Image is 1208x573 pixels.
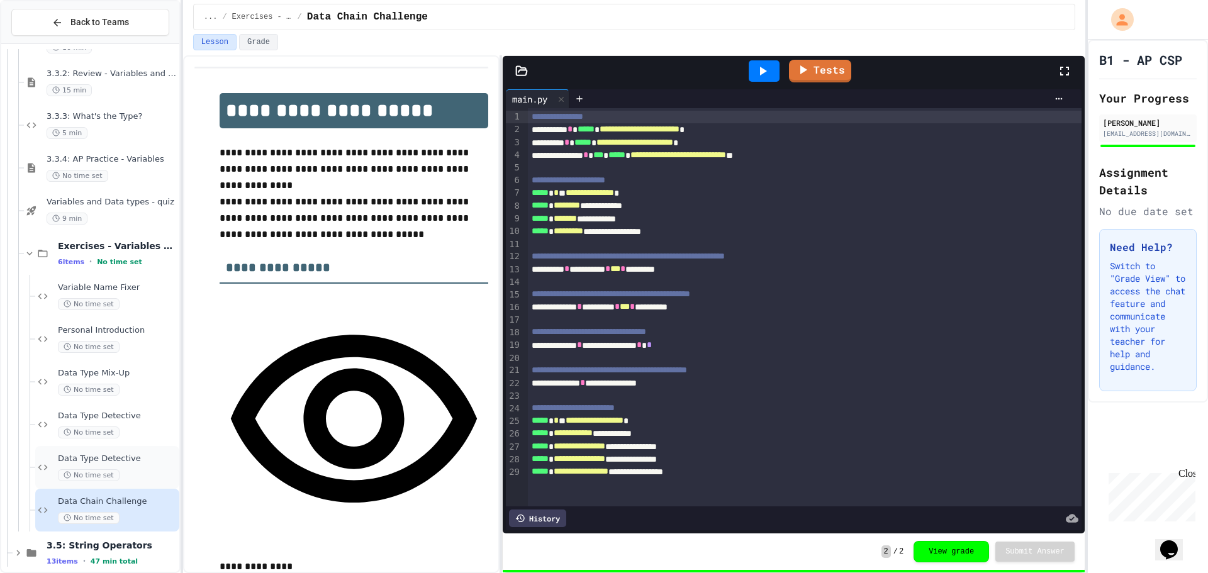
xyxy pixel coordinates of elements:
div: 16 [506,301,522,314]
span: 13 items [47,557,78,565]
div: No due date set [1099,204,1197,219]
span: Data Type Detective [58,453,177,464]
div: 23 [506,390,522,403]
a: Tests [789,60,851,82]
div: 5 [506,162,522,174]
span: • [89,257,92,267]
div: 9 [506,213,522,225]
p: Switch to "Grade View" to access the chat feature and communicate with your teacher for help and ... [1110,260,1186,373]
span: Data Chain Challenge [58,496,177,507]
span: 6 items [58,258,84,266]
span: No time set [58,426,120,438]
div: [EMAIL_ADDRESS][DOMAIN_NAME] [1103,129,1193,138]
span: No time set [58,341,120,353]
div: 14 [506,276,522,289]
span: Data Type Detective [58,411,177,421]
div: My Account [1098,5,1137,34]
span: No time set [58,469,120,481]
div: 22 [506,377,522,390]
span: No time set [58,298,120,310]
div: 19 [506,339,522,352]
span: Data Type Mix-Up [58,368,177,379]
div: 25 [506,415,522,428]
div: Chat with us now!Close [5,5,87,80]
div: 27 [506,441,522,453]
span: Data Chain Challenge [307,9,428,25]
div: 10 [506,225,522,238]
span: / [298,12,302,22]
div: 1 [506,111,522,123]
span: 5 min [47,127,87,139]
button: Lesson [193,34,237,50]
div: 13 [506,264,522,276]
span: 2 [881,545,891,558]
div: 21 [506,364,522,377]
span: ... [204,12,218,22]
span: Variable Name Fixer [58,282,177,293]
span: No time set [58,384,120,396]
div: 28 [506,453,522,466]
span: Exercises - Variables and Data Types [58,240,177,252]
span: 9 min [47,213,87,225]
div: 3 [506,136,522,149]
h3: Need Help? [1110,240,1186,255]
span: 47 min total [91,557,138,565]
div: main.py [506,92,554,106]
iframe: chat widget [1155,523,1195,560]
span: No time set [97,258,142,266]
span: 2 [899,547,903,557]
div: 24 [506,403,522,415]
button: Grade [239,34,278,50]
div: 15 [506,289,522,301]
div: [PERSON_NAME] [1103,117,1193,128]
button: Submit Answer [995,542,1075,562]
div: History [509,509,566,527]
span: 3.5: String Operators [47,540,177,551]
span: • [83,556,86,566]
div: 17 [506,314,522,326]
div: 12 [506,250,522,263]
button: Back to Teams [11,9,169,36]
span: 3.3.2: Review - Variables and Data Types [47,69,177,79]
iframe: chat widget [1104,468,1195,521]
span: No time set [47,170,108,182]
span: Exercises - Variables and Data Types [232,12,293,22]
span: 3.3.3: What's the Type? [47,111,177,122]
span: 3.3.4: AP Practice - Variables [47,154,177,165]
button: View grade [914,541,989,562]
div: 6 [506,174,522,187]
span: / [222,12,226,22]
div: 18 [506,326,522,339]
div: 2 [506,123,522,136]
span: / [893,547,898,557]
div: 29 [506,466,522,479]
span: Submit Answer [1005,547,1065,557]
h2: Assignment Details [1099,164,1197,199]
div: 7 [506,187,522,199]
div: 8 [506,200,522,213]
div: main.py [506,89,569,108]
span: Back to Teams [70,16,129,29]
span: 15 min [47,84,92,96]
div: 20 [506,352,522,365]
div: 26 [506,428,522,440]
div: 11 [506,238,522,251]
span: No time set [58,512,120,524]
span: Personal Introduction [58,325,177,336]
div: 4 [506,149,522,162]
h1: B1 - AP CSP [1099,51,1182,69]
h2: Your Progress [1099,89,1197,107]
span: Variables and Data types - quiz [47,197,177,208]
